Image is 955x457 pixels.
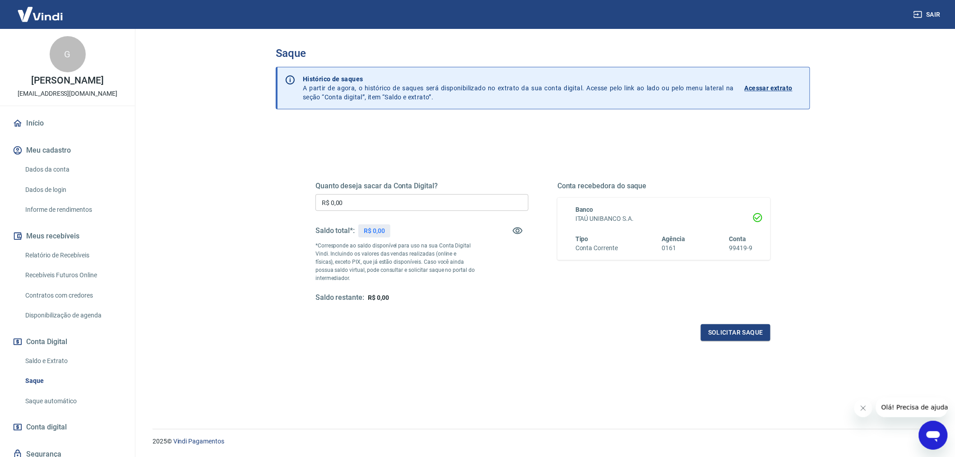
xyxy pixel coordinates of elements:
p: 2025 © [153,437,933,446]
button: Conta Digital [11,332,124,352]
a: Acessar extrato [745,75,802,102]
p: A partir de agora, o histórico de saques será disponibilizado no extrato da sua conta digital. Ac... [303,75,734,102]
h6: 99419-9 [729,243,752,253]
a: Início [11,113,124,133]
h6: Conta Corrente [575,243,618,253]
button: Solicitar saque [701,324,770,341]
h5: Quanto deseja sacar da Conta Digital? [315,182,528,191]
a: Vindi Pagamentos [173,438,224,445]
div: G [50,36,86,72]
a: Relatório de Recebíveis [22,246,124,265]
img: Vindi [11,0,70,28]
p: Acessar extrato [745,84,793,93]
span: Tipo [575,235,589,242]
a: Saque [22,372,124,390]
h6: 0161 [662,243,686,253]
p: [EMAIL_ADDRESS][DOMAIN_NAME] [18,89,117,98]
span: Agência [662,235,686,242]
a: Informe de rendimentos [22,201,124,219]
p: R$ 0,00 [364,226,385,236]
h3: Saque [276,47,810,60]
a: Dados da conta [22,160,124,179]
span: Conta digital [26,421,67,434]
a: Recebíveis Futuros Online [22,266,124,284]
span: Conta [729,235,746,242]
span: Banco [575,206,593,213]
h5: Saldo total*: [315,226,355,235]
button: Meus recebíveis [11,226,124,246]
h5: Conta recebedora do saque [557,182,770,191]
p: Histórico de saques [303,75,734,84]
h5: Saldo restante: [315,293,364,303]
span: R$ 0,00 [368,294,389,301]
button: Sair [912,6,944,23]
a: Saque automático [22,392,124,410]
a: Contratos com credores [22,286,124,305]
a: Conta digital [11,417,124,437]
a: Saldo e Extrato [22,352,124,370]
p: [PERSON_NAME] [31,76,103,85]
p: *Corresponde ao saldo disponível para uso na sua Conta Digital Vindi. Incluindo os valores das ve... [315,242,475,282]
a: Dados de login [22,181,124,199]
button: Meu cadastro [11,140,124,160]
iframe: Fechar mensagem [854,399,872,417]
a: Disponibilização de agenda [22,306,124,325]
span: Olá! Precisa de ajuda? [5,6,76,14]
h6: ITAÚ UNIBANCO S.A. [575,214,752,224]
iframe: Botão para abrir a janela de mensagens [919,421,948,450]
iframe: Mensagem da empresa [876,397,948,417]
